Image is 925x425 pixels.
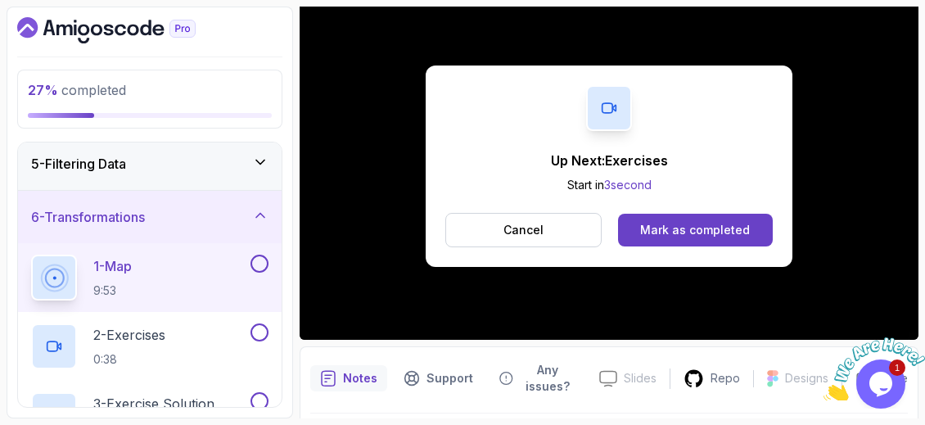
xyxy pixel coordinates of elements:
[670,368,753,389] a: Repo
[785,370,828,387] p: Designs
[31,207,145,227] h3: 6 - Transformations
[31,255,268,301] button: 1-Map9:53
[520,362,576,395] p: Any issues?
[93,351,165,368] p: 0:38
[503,222,544,238] p: Cancel
[640,222,750,238] div: Mark as completed
[93,394,214,414] p: 3 - Exercise Solution
[823,323,925,400] iframe: chat widget
[343,370,377,387] p: Notes
[18,191,282,243] button: 6-Transformations
[93,283,132,299] p: 9:53
[310,357,387,400] button: notes button
[93,256,132,276] p: 1 - Map
[28,82,58,98] span: 27 %
[17,17,233,43] a: Dashboard
[18,138,282,190] button: 5-Filtering Data
[551,177,668,193] p: Start in
[618,214,773,246] button: Mark as completed
[28,82,126,98] span: completed
[31,154,126,174] h3: 5 - Filtering Data
[394,357,483,400] button: Support button
[604,178,652,192] span: 3 second
[624,370,657,387] p: Slides
[426,370,473,387] p: Support
[93,325,165,345] p: 2 - Exercises
[490,357,586,400] button: Feedback button
[31,323,268,369] button: 2-Exercises0:38
[551,151,668,170] p: Up Next: Exercises
[445,213,602,247] button: Cancel
[711,370,740,387] p: Repo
